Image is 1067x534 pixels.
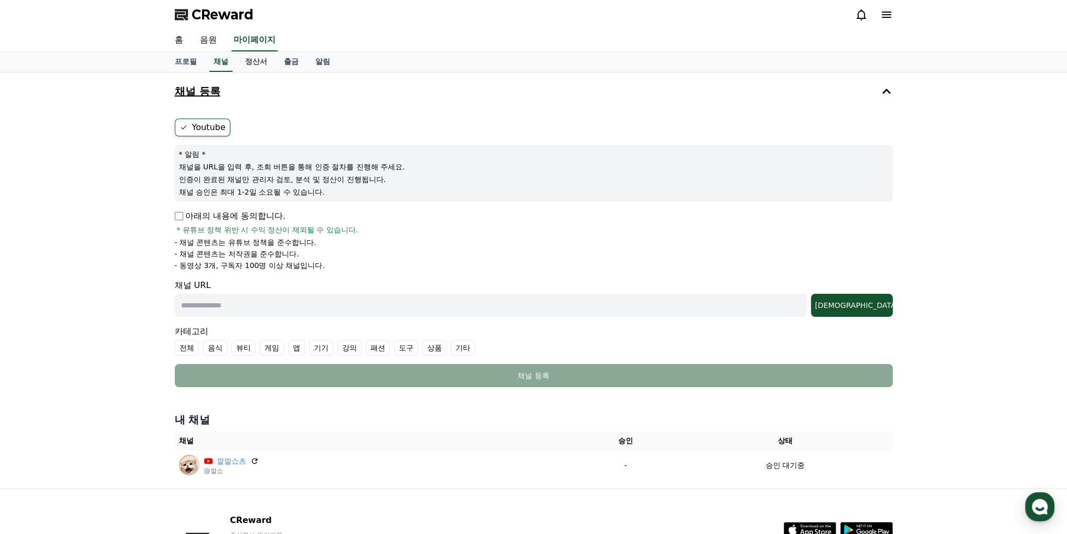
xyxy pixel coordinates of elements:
th: 상태 [678,431,892,451]
a: 채널 [209,52,233,72]
span: 설정 [162,348,175,357]
a: 알림 [307,52,339,72]
div: 채널 등록 [196,370,872,381]
p: 채널 승인은 최대 1-2일 소요될 수 있습니다. [179,187,889,197]
a: 프로필 [166,52,205,72]
a: 출금 [276,52,307,72]
img: 깔깔쇼츠 [179,455,200,476]
a: 마이페이지 [231,29,278,51]
a: 음원 [192,29,225,51]
label: Youtube [175,119,230,136]
label: 패션 [366,340,390,356]
button: [DEMOGRAPHIC_DATA] [811,294,893,317]
button: 채널 등록 [171,77,897,106]
p: - 동영상 3개, 구독자 100명 이상 채널입니다. [175,260,325,271]
p: 아래의 내용에 동의합니다. [175,210,286,222]
span: CReward [192,6,253,23]
a: CReward [175,6,253,23]
p: 인증이 완료된 채널만 관리자 검토, 분석 및 정산이 진행됩니다. [179,174,889,185]
span: 대화 [96,349,109,357]
span: * 유튜브 정책 위반 시 수익 정산이 제외될 수 있습니다. [177,225,358,235]
label: 기기 [309,340,333,356]
th: 승인 [573,431,678,451]
p: - 채널 콘텐츠는 유튜브 정책을 준수합니다. [175,237,316,248]
label: 게임 [260,340,284,356]
p: @깔쇼 [204,467,259,475]
label: 강의 [337,340,362,356]
label: 음식 [203,340,227,356]
label: 전체 [175,340,199,356]
div: 채널 URL [175,279,893,317]
button: 채널 등록 [175,364,893,387]
a: 홈 [3,333,69,359]
label: 앱 [288,340,305,356]
label: 기타 [451,340,475,356]
a: 정산서 [237,52,276,72]
p: CReward [230,514,358,527]
label: 뷰티 [231,340,256,356]
span: 홈 [33,348,39,357]
label: 상품 [422,340,447,356]
div: 카테고리 [175,325,893,356]
p: 승인 대기중 [766,460,805,471]
a: 깔깔쇼츠 [217,456,246,467]
th: 채널 [175,431,574,451]
p: - 채널 콘텐츠는 저작권을 준수합니다. [175,249,299,259]
a: 대화 [69,333,135,359]
p: - [577,460,673,471]
p: 채널을 URL을 입력 후, 조회 버튼을 통해 인증 절차를 진행해 주세요. [179,162,889,172]
a: 홈 [166,29,192,51]
label: 도구 [394,340,418,356]
a: 설정 [135,333,202,359]
h4: 내 채널 [175,412,893,427]
h4: 채널 등록 [175,86,220,97]
div: [DEMOGRAPHIC_DATA] [815,300,889,311]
